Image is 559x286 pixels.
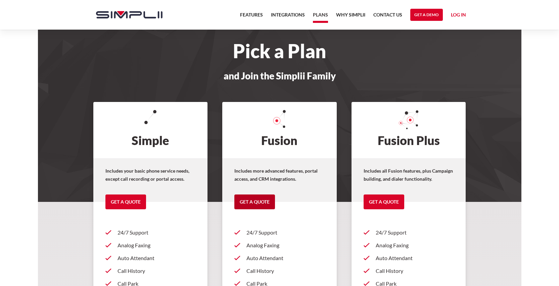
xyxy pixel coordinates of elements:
[118,228,196,237] p: 24/7 Support
[240,11,263,23] a: Features
[376,228,454,237] p: 24/7 Support
[105,226,196,239] a: 24/7 Support
[105,167,196,183] p: Includes your basic phone service needs, except call recording or portal access.
[234,168,318,182] strong: Includes more advanced features, portal access, and CRM integrations.
[352,102,466,158] h2: Fusion Plus
[234,226,325,239] a: 24/7 Support
[118,254,196,262] p: Auto Attendant
[364,252,454,264] a: Auto Attendant
[234,252,325,264] a: Auto Attendant
[376,254,454,262] p: Auto Attendant
[336,11,365,23] a: Why Simplii
[105,252,196,264] a: Auto Attendant
[246,254,325,262] p: Auto Attendant
[364,239,454,252] a: Analog Faxing
[373,11,402,23] a: Contact US
[118,267,196,275] p: Call History
[246,267,325,275] p: Call History
[271,11,305,23] a: Integrations
[234,194,275,209] a: Get a Quote
[451,11,466,21] a: Log in
[105,264,196,277] a: Call History
[234,239,325,252] a: Analog Faxing
[246,241,325,249] p: Analog Faxing
[364,194,404,209] a: Get a Quote
[376,267,454,275] p: Call History
[118,241,196,249] p: Analog Faxing
[105,239,196,252] a: Analog Faxing
[364,226,454,239] a: 24/7 Support
[105,194,146,209] a: Get a Quote
[376,241,454,249] p: Analog Faxing
[364,168,453,182] strong: Includes all Fusion features, plus Campaign building, and dialer functionality.
[93,102,208,158] h2: Simple
[410,9,443,21] a: Get a Demo
[96,11,162,19] img: Simplii
[89,71,470,81] h3: and Join the Simplii Family
[246,228,325,237] p: 24/7 Support
[364,264,454,277] a: Call History
[89,44,470,59] h1: Pick a Plan
[234,264,325,277] a: Call History
[313,11,328,23] a: Plans
[222,102,337,158] h2: Fusion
